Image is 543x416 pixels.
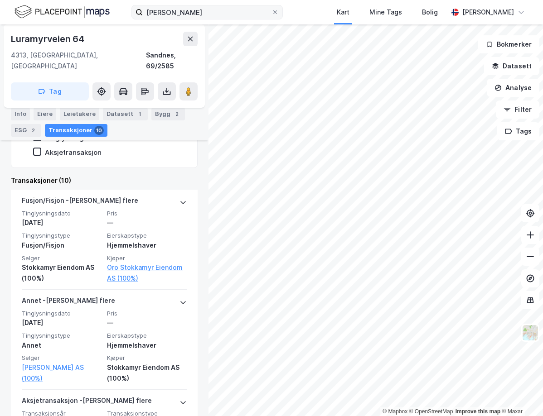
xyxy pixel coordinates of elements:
div: Sandnes, 69/2585 [146,50,198,72]
div: Luramyrveien 64 [11,32,86,46]
div: Hjemmelshaver [107,240,187,251]
a: OpenStreetMap [409,408,453,415]
a: [PERSON_NAME] AS (100%) [22,362,102,384]
span: Eierskapstype [107,232,187,239]
button: Tags [497,122,539,140]
div: Aksjetransaksjon - [PERSON_NAME] flere [22,395,152,410]
button: Datasett [484,57,539,75]
div: Fusjon/Fisjon - [PERSON_NAME] flere [22,195,138,210]
div: 2 [29,126,38,135]
div: Leietakere [60,108,99,120]
div: Annet - [PERSON_NAME] flere [22,295,115,310]
span: Kjøper [107,254,187,262]
div: Aksjetransaksjon [45,148,102,157]
input: Søk på adresse, matrikkel, gårdeiere, leietakere eller personer [143,5,271,19]
span: Kjøper [107,354,187,362]
span: Tinglysningstype [22,232,102,239]
div: [DATE] [22,317,102,328]
span: Tinglysningstype [22,332,102,339]
div: 4313, [GEOGRAPHIC_DATA], [GEOGRAPHIC_DATA] [11,50,146,72]
div: Bygg [151,108,185,120]
div: Transaksjoner [45,124,107,137]
a: Improve this map [456,408,500,415]
button: Filter [496,100,539,119]
span: Pris [107,310,187,317]
div: [PERSON_NAME] [462,7,514,18]
div: Eiere [34,108,56,120]
div: 10 [94,126,104,135]
span: Tinglysningsdato [22,210,102,217]
div: Annet [22,340,102,351]
img: logo.f888ab2527a4732fd821a326f86c7f29.svg [15,4,110,20]
div: Transaksjoner (10) [11,175,198,186]
div: Bolig [422,7,438,18]
div: Mine Tags [369,7,402,18]
button: Analyse [487,79,539,97]
div: [DATE] [22,217,102,228]
div: — [107,317,187,328]
span: Pris [107,210,187,217]
img: Z [522,324,539,341]
span: Selger [22,254,102,262]
span: Selger [22,354,102,362]
div: Stokkamyr Eiendom AS (100%) [107,362,187,384]
div: Stokkamyr Eiendom AS (100%) [22,262,102,284]
button: Bokmerker [478,35,539,53]
div: ESG [11,124,41,137]
span: Eierskapstype [107,332,187,339]
div: — [107,217,187,228]
span: Tinglysningsdato [22,310,102,317]
div: Fusjon/Fisjon [22,240,102,251]
iframe: Chat Widget [498,373,543,416]
a: Oro Stokkamyr Eiendom AS (100%) [107,262,187,284]
button: Tag [11,82,89,100]
div: Hjemmelshaver [107,340,187,351]
div: Info [11,108,30,120]
div: Datasett [103,108,148,120]
div: 1 [135,110,144,119]
div: 2 [172,110,181,119]
a: Mapbox [383,408,407,415]
div: Kart [337,7,349,18]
